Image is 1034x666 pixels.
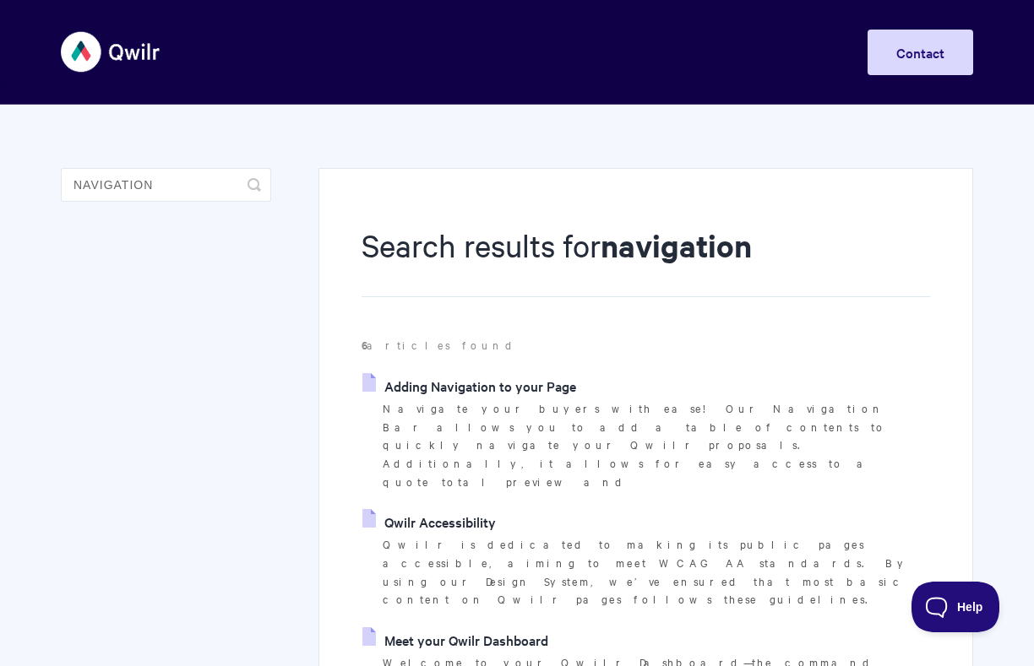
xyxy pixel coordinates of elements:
input: Search [61,168,271,202]
a: Contact [868,30,973,75]
img: Qwilr Help Center [61,20,161,84]
a: Meet your Qwilr Dashboard [362,627,548,652]
p: Navigate your buyers with ease! Our Navigation Bar allows you to add a table of contents to quick... [383,399,930,491]
p: articles found [362,336,930,355]
a: Qwilr Accessibility [362,509,496,534]
p: Qwilr is dedicated to making its public pages accessible, aiming to meet WCAG AA standards. By us... [383,535,930,609]
strong: 6 [362,337,367,353]
strong: navigation [601,225,752,266]
iframe: Toggle Customer Support [912,582,1000,632]
a: Adding Navigation to your Page [362,373,576,398]
h1: Search results for [362,224,930,297]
